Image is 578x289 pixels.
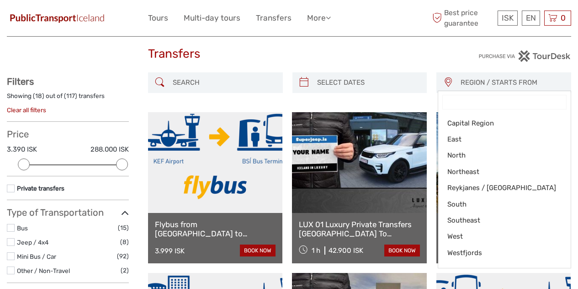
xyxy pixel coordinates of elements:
a: book now [240,245,276,256]
p: We're away right now. Please check back later! [13,16,103,23]
a: Other / Non-Travel [17,267,70,274]
span: (92) [117,251,129,262]
img: PurchaseViaTourDesk.png [478,50,571,62]
h3: Price [7,129,129,140]
label: 288.000 ISK [90,145,129,154]
span: 1 h [312,246,320,255]
a: Clear all filters [7,106,46,114]
span: Best price guarantee [430,8,495,28]
label: 3.390 ISK [7,145,37,154]
span: ISK [502,13,514,22]
div: 42.900 ISK [329,246,363,255]
img: 649-6460f36e-8799-4323-b450-83d04da7ab63_logo_small.jpg [7,11,107,25]
span: South [447,200,546,209]
a: Private transfers [17,185,64,192]
div: Showing ( ) out of ( ) transfers [7,92,129,106]
span: (8) [120,237,129,247]
span: Southeast [447,216,546,225]
span: East [447,135,546,144]
span: (15) [118,223,129,233]
a: Mini Bus / Car [17,253,56,260]
div: EN [522,11,540,26]
a: More [307,11,331,25]
label: 117 [66,92,75,100]
h1: Transfers [148,47,430,61]
button: Open LiveChat chat widget [105,14,116,25]
span: Westfjords [447,248,546,258]
a: book now [384,245,420,256]
a: Flybus from [GEOGRAPHIC_DATA] to [GEOGRAPHIC_DATA] BSÍ [155,220,276,239]
span: Reykjanes / [GEOGRAPHIC_DATA] [447,183,546,193]
input: SELECT DATES [313,75,423,91]
div: 3.999 ISK [155,247,185,255]
h3: Type of Transportation [7,207,129,218]
input: SEARCH [169,75,278,91]
span: West [447,232,546,241]
label: 18 [35,92,42,100]
strong: Filters [7,76,34,87]
a: Jeep / 4x4 [17,239,48,246]
span: Capital Region [447,119,546,128]
a: Tours [148,11,168,25]
a: Bus [17,224,28,232]
a: Multi-day tours [184,11,240,25]
button: REGION / STARTS FROM [456,75,567,90]
a: Transfers [256,11,292,25]
span: Northeast [447,167,546,177]
input: Search [443,95,566,109]
span: 0 [559,13,567,22]
span: (2) [121,265,129,276]
a: LUX 01 Luxury Private Transfers [GEOGRAPHIC_DATA] To [GEOGRAPHIC_DATA] [299,220,419,239]
span: North [447,151,546,160]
